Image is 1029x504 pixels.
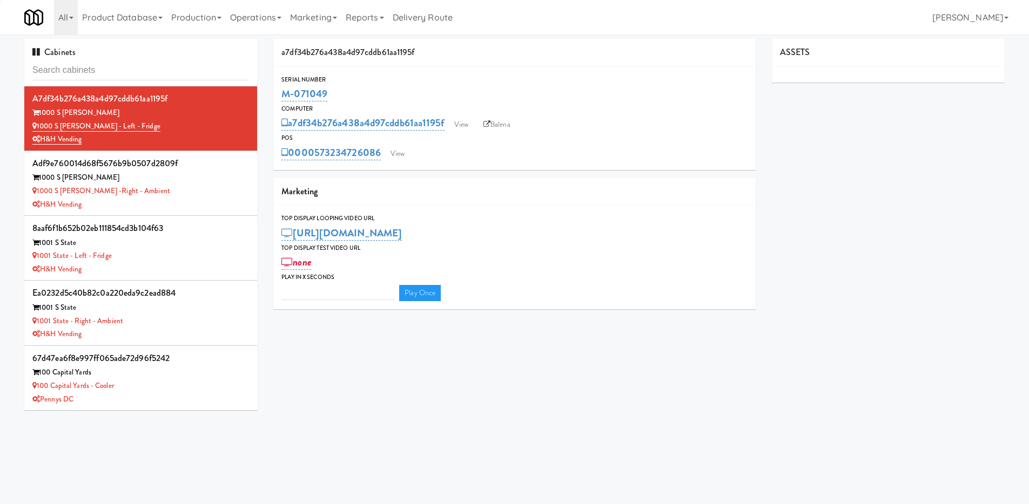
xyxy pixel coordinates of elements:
a: 1000 S [PERSON_NAME] - Left - Fridge [32,121,160,132]
img: Micromart [24,8,43,27]
div: 1001 S State [32,236,249,250]
a: a7df34b276a438a4d97cddb61aa1195f [281,115,444,131]
span: ASSETS [780,46,810,58]
a: View [385,146,410,162]
a: Play Once [399,285,441,301]
li: adf9e760014d68f5676b9b0507d2809f1000 S [PERSON_NAME] 1000 S [PERSON_NAME] -Right - AmbientH&H Ven... [24,151,257,216]
div: 100 Capital Yards [32,366,249,379]
a: Balena [478,117,516,133]
div: 8aaf6f1b652b02eb111854cd3b104f63 [32,220,249,236]
div: 1000 S [PERSON_NAME] [32,171,249,185]
div: 67d47ea6f8e997ff065ade72d96f5242 [32,350,249,366]
a: 1000 S [PERSON_NAME] -Right - Ambient [32,186,170,196]
div: Top Display Test Video Url [281,243,748,254]
a: M-071049 [281,86,327,101]
span: Marketing [281,185,318,197]
a: View [449,117,474,133]
a: H&H Vending [32,134,82,145]
div: adf9e760014d68f5676b9b0507d2809f [32,155,249,172]
div: Top Display Looping Video Url [281,213,748,224]
li: 67d47ea6f8e997ff065ade72d96f5242100 Capital Yards 100 Capital Yards - CoolerPennys DC [24,346,257,411]
a: 1001 State - Left - Fridge [32,250,112,261]
div: Play in X seconds [281,272,748,283]
a: 1001 State - Right - Ambient [32,316,123,326]
a: Pennys DC [32,394,73,404]
input: Search cabinets [32,60,249,80]
div: a7df34b276a438a4d97cddb61aa1195f [32,91,249,107]
a: H&H Vending [32,199,82,209]
li: a7df34b276a438a4d97cddb61aa1195f1000 S [PERSON_NAME] 1000 S [PERSON_NAME] - Left - FridgeH&H Vending [24,86,257,151]
a: none [281,255,311,270]
div: 1001 S State [32,301,249,315]
div: Serial Number [281,74,748,85]
div: 1000 S [PERSON_NAME] [32,106,249,120]
div: ea0232d5c40b82c0a220eda9c2ead884 [32,285,249,301]
a: 100 Capital Yards - Cooler [32,380,114,391]
div: Computer [281,104,748,114]
a: H&H Vending [32,264,82,274]
a: 0000573234726086 [281,145,381,160]
div: a7df34b276a438a4d97cddb61aa1195f [273,39,756,66]
a: [URL][DOMAIN_NAME] [281,226,402,241]
div: POS [281,133,748,144]
span: Cabinets [32,46,76,58]
li: 8aaf6f1b652b02eb111854cd3b104f631001 S State 1001 State - Left - FridgeH&H Vending [24,216,257,281]
li: ea0232d5c40b82c0a220eda9c2ead8841001 S State 1001 State - Right - AmbientH&H Vending [24,281,257,345]
a: H&H Vending [32,329,82,339]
